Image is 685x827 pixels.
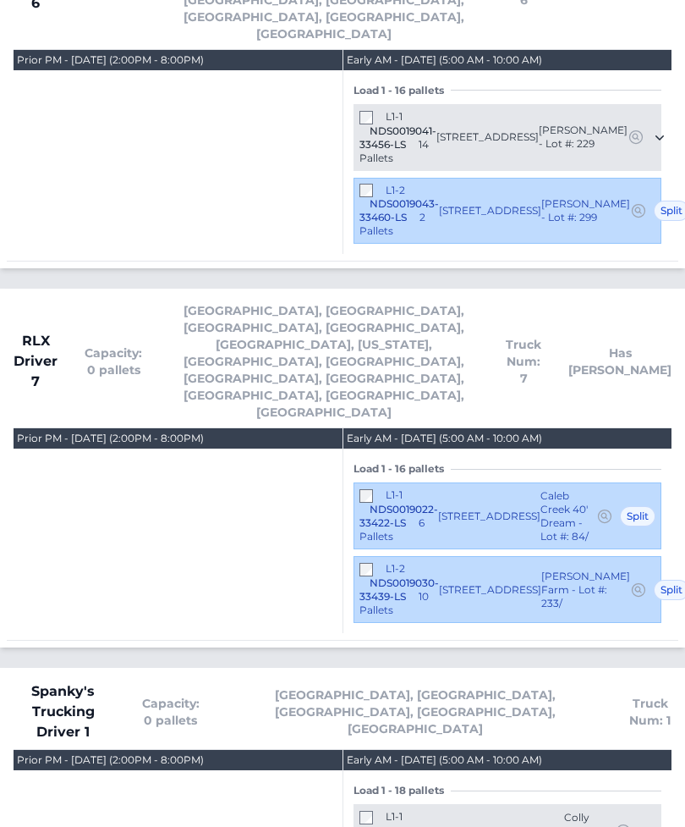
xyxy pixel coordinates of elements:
[17,53,204,67] div: Prior PM - [DATE] (2:00PM - 8:00PM)
[439,204,541,218] span: [STREET_ADDRESS]
[359,516,425,543] span: 6 Pallets
[539,124,627,151] span: [PERSON_NAME] - Lot #: 229
[620,506,655,527] span: Split
[359,138,429,164] span: 14 Pallets
[386,110,403,123] span: L1-1
[568,345,671,378] span: Has [PERSON_NAME]
[359,124,436,151] span: NDS0019041-33456-LS
[436,130,539,144] span: [STREET_ADDRESS]
[359,590,429,616] span: 10 Pallets
[353,84,451,97] span: Load 1 - 16 pallets
[506,336,541,387] span: Truck Num: 7
[353,784,451,797] span: Load 1 - 18 pallets
[140,695,201,729] span: Capacity: 0 pallets
[386,488,403,501] span: L1-1
[14,331,58,392] span: RLX Driver 7
[540,489,596,543] span: Caleb Creek 40' Dream - Lot #: 84/
[17,432,204,445] div: Prior PM - [DATE] (2:00PM - 8:00PM)
[169,302,479,421] span: [GEOGRAPHIC_DATA], [GEOGRAPHIC_DATA], [GEOGRAPHIC_DATA], [GEOGRAPHIC_DATA], [GEOGRAPHIC_DATA], [U...
[359,211,425,237] span: 2 Pallets
[85,345,142,378] span: Capacity: 0 pallets
[17,753,204,767] div: Prior PM - [DATE] (2:00PM - 8:00PM)
[347,753,542,767] div: Early AM - [DATE] (5:00 AM - 10:00 AM)
[228,686,602,737] span: [GEOGRAPHIC_DATA], [GEOGRAPHIC_DATA], [GEOGRAPHIC_DATA], [GEOGRAPHIC_DATA], [GEOGRAPHIC_DATA]
[386,184,405,196] span: L1-2
[347,53,542,67] div: Early AM - [DATE] (5:00 AM - 10:00 AM)
[629,695,671,729] span: Truck Num: 1
[347,432,542,445] div: Early AM - [DATE] (5:00 AM - 10:00 AM)
[359,503,438,529] span: NDS0019022-33422-LS
[541,570,630,610] span: [PERSON_NAME] Farm - Lot #: 233/
[386,810,403,823] span: L1-1
[14,681,113,742] span: Spanky's Trucking Driver 1
[359,576,439,603] span: NDS0019030-33439-LS
[386,562,405,575] span: L1-2
[353,462,451,476] span: Load 1 - 16 pallets
[438,510,540,523] span: [STREET_ADDRESS]
[439,583,541,597] span: [STREET_ADDRESS]
[541,197,630,224] span: [PERSON_NAME] - Lot #: 299
[359,197,439,223] span: NDS0019043-33460-LS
